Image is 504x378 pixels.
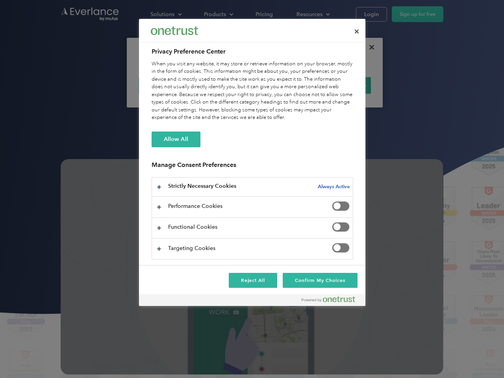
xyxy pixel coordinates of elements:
[139,19,365,306] div: Privacy Preference Center
[283,273,357,288] button: Confirm My Choices
[152,161,353,173] h3: Manage Consent Preferences
[151,26,198,35] img: Everlance
[302,296,355,302] img: Powered by OneTrust Opens in a new Tab
[139,19,365,306] div: Preference center
[58,47,98,63] input: Submit
[229,273,278,288] button: Reject All
[151,23,198,39] div: Everlance
[348,23,365,40] button: Close
[152,47,353,56] h2: Privacy Preference Center
[152,60,353,122] div: When you visit any website, it may store or retrieve information on your browser, mostly in the f...
[302,296,361,306] a: Powered by OneTrust Opens in a new Tab
[152,132,200,147] button: Allow All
